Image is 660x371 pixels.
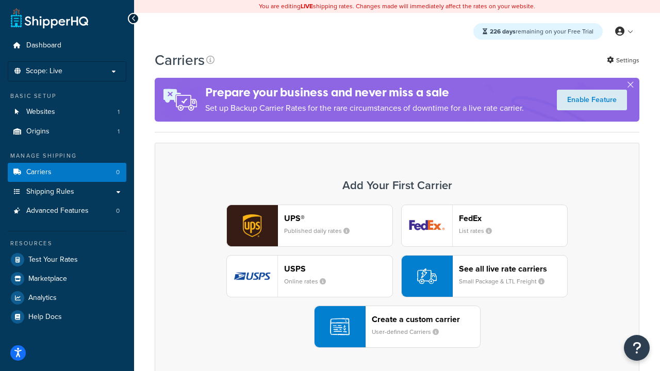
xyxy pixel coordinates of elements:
a: Dashboard [8,36,126,55]
div: Manage Shipping [8,151,126,160]
header: See all live rate carriers [459,264,567,274]
a: Settings [607,53,639,68]
li: Websites [8,103,126,122]
img: fedEx logo [402,205,452,246]
span: Origins [26,127,49,136]
span: Test Your Rates [28,256,78,264]
a: Shipping Rules [8,182,126,201]
button: fedEx logoFedExList rates [401,205,568,247]
p: Set up Backup Carrier Rates for the rare circumstances of downtime for a live rate carrier. [205,101,524,115]
span: Dashboard [26,41,61,50]
span: Advanced Features [26,207,89,215]
a: ShipperHQ Home [11,8,88,28]
span: 0 [116,168,120,177]
small: Small Package & LTL Freight [459,277,553,286]
span: Shipping Rules [26,188,74,196]
img: ups logo [227,205,277,246]
button: Create a custom carrierUser-defined Carriers [314,306,481,348]
span: Carriers [26,168,52,177]
h3: Add Your First Carrier [166,179,629,192]
a: Websites 1 [8,103,126,122]
li: Origins [8,122,126,141]
span: Analytics [28,294,57,302]
span: Help Docs [28,313,62,322]
div: Basic Setup [8,92,126,100]
img: icon-carrier-liverate-becf4550.svg [417,266,437,286]
h1: Carriers [155,50,205,70]
span: Websites [26,108,55,116]
span: Scope: Live [26,67,62,76]
strong: 226 days [490,27,516,36]
a: Enable Feature [557,90,627,110]
li: Advanced Features [8,201,126,221]
small: List rates [459,226,500,235]
div: Resources [8,239,126,248]
small: User-defined Carriers [372,327,447,336]
a: Test Your Rates [8,250,126,269]
button: See all live rate carriersSmall Package & LTL Freight [401,255,568,297]
span: 1 [118,108,120,116]
a: Analytics [8,289,126,307]
header: UPS® [284,213,392,223]
header: Create a custom carrier [372,314,480,324]
a: Advanced Features 0 [8,201,126,221]
header: USPS [284,264,392,274]
small: Online rates [284,277,334,286]
span: 0 [116,207,120,215]
button: ups logoUPS®Published daily rates [226,205,393,247]
li: Carriers [8,163,126,182]
a: Carriers 0 [8,163,126,182]
a: Help Docs [8,308,126,326]
img: icon-carrier-custom-c93b8a24.svg [330,317,350,336]
h4: Prepare your business and never miss a sale [205,84,524,101]
button: Open Resource Center [624,335,650,361]
img: ad-rules-rateshop-fe6ec290ccb7230408bd80ed9643f0289d75e0ffd9eb532fc0e269fcd187b520.png [155,78,205,122]
span: Marketplace [28,275,67,283]
small: Published daily rates [284,226,358,235]
button: usps logoUSPSOnline rates [226,255,393,297]
div: remaining on your Free Trial [473,23,603,40]
header: FedEx [459,213,567,223]
span: 1 [118,127,120,136]
b: LIVE [301,2,313,11]
img: usps logo [227,256,277,297]
a: Origins 1 [8,122,126,141]
a: Marketplace [8,269,126,288]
